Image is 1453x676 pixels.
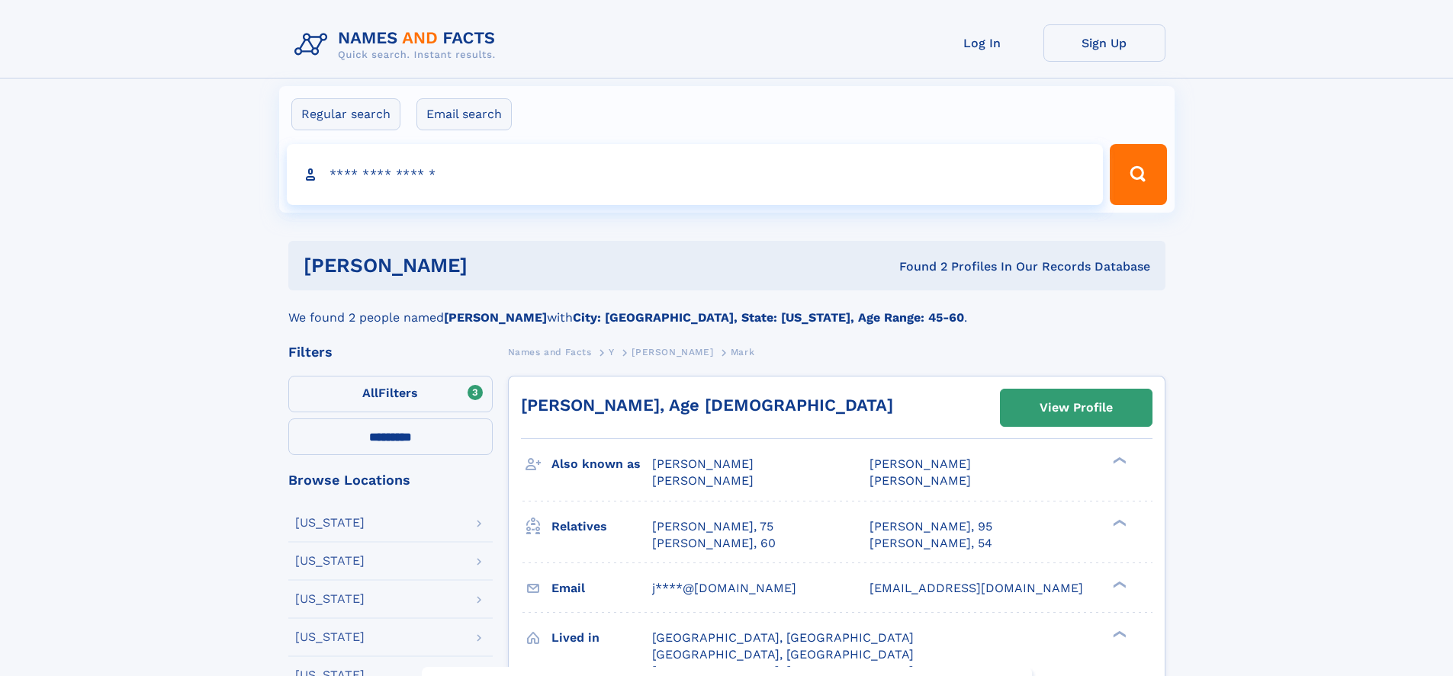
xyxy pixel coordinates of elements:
[652,647,914,662] span: [GEOGRAPHIC_DATA], [GEOGRAPHIC_DATA]
[304,256,683,275] h1: [PERSON_NAME]
[295,631,365,643] div: [US_STATE]
[288,473,493,487] div: Browse Locations
[521,396,893,415] a: [PERSON_NAME], Age [DEMOGRAPHIC_DATA]
[1109,456,1127,466] div: ❯
[870,518,992,535] a: [PERSON_NAME], 95
[870,581,1083,595] span: [EMAIL_ADDRESS][DOMAIN_NAME]
[609,342,615,361] a: Y
[652,473,754,488] span: [PERSON_NAME]
[870,535,992,552] a: [PERSON_NAME], 54
[1109,517,1127,527] div: ❯
[652,457,754,471] span: [PERSON_NAME]
[295,593,365,605] div: [US_STATE]
[683,258,1150,275] div: Found 2 Profiles In Our Records Database
[1109,629,1127,639] div: ❯
[416,98,512,130] label: Email search
[632,347,713,357] span: [PERSON_NAME]
[551,514,652,540] h3: Relatives
[291,98,400,130] label: Regular search
[444,310,547,325] b: [PERSON_NAME]
[287,144,1104,205] input: search input
[1110,144,1166,205] button: Search Button
[609,347,615,357] span: Y
[288,290,1165,327] div: We found 2 people named with .
[731,347,754,357] span: Mark
[632,342,713,361] a: [PERSON_NAME]
[551,451,652,477] h3: Also known as
[551,625,652,651] h3: Lived in
[288,345,493,359] div: Filters
[870,473,971,488] span: [PERSON_NAME]
[573,310,964,325] b: City: [GEOGRAPHIC_DATA], State: [US_STATE], Age Range: 45-60
[1109,579,1127,589] div: ❯
[1043,24,1165,62] a: Sign Up
[295,517,365,529] div: [US_STATE]
[1040,390,1113,425] div: View Profile
[921,24,1043,62] a: Log In
[295,555,365,567] div: [US_STATE]
[362,386,378,400] span: All
[652,518,773,535] a: [PERSON_NAME], 75
[870,457,971,471] span: [PERSON_NAME]
[1001,389,1152,426] a: View Profile
[288,24,508,66] img: Logo Names and Facts
[652,535,776,552] a: [PERSON_NAME], 60
[508,342,592,361] a: Names and Facts
[551,575,652,601] h3: Email
[652,630,914,645] span: [GEOGRAPHIC_DATA], [GEOGRAPHIC_DATA]
[288,376,493,412] label: Filters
